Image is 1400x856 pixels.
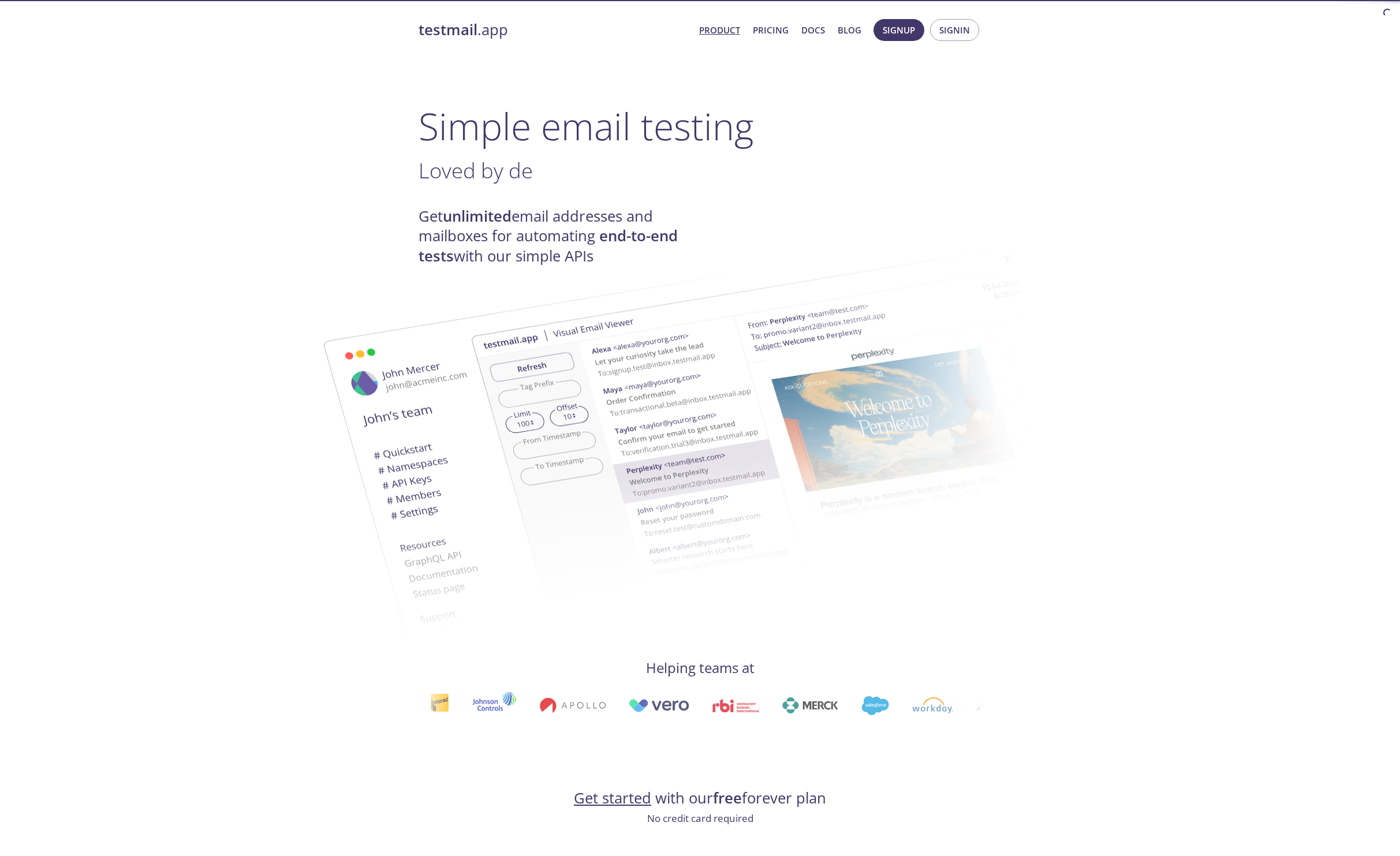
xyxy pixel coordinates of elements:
[419,104,982,148] h1: Simple email testing
[930,19,979,41] button: Signin
[419,20,690,40] a: testmail.app
[419,226,678,266] strong: end-to-end tests
[419,788,982,808] h4: with our forever plan
[753,23,789,38] a: Pricing
[939,23,970,38] span: Signin
[443,206,512,226] strong: unlimited
[574,788,651,808] a: Get started
[912,697,953,713] img: workday
[419,659,982,677] h4: Helping teams at
[883,23,915,38] span: Signup
[419,20,477,40] strong: testmail
[782,697,838,713] img: merck
[628,699,689,712] img: vero
[430,693,449,718] img: interac
[472,691,516,719] img: johnsoncontrols
[713,788,742,808] strong: free
[280,267,904,658] img: testmail-email-viewer
[801,23,825,38] a: Docs
[712,699,759,712] img: rbi
[471,230,1094,620] img: testmail-email-viewer
[838,23,861,38] a: Blog
[539,697,605,713] img: apollo
[419,207,700,266] h4: Get email addresses and mailboxes for automating with our simple APIs
[419,156,533,185] span: Loved by de
[861,696,888,715] img: salesforce
[873,19,924,41] button: Signup
[419,811,982,826] p: No credit card required
[699,23,740,38] a: Product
